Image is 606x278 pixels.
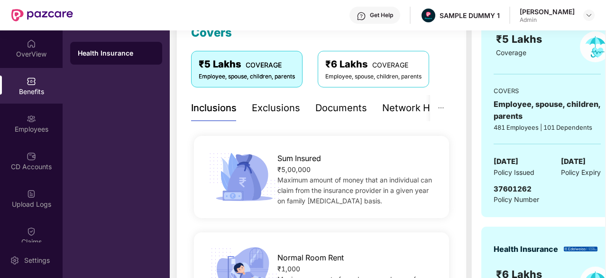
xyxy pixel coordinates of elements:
[585,11,593,19] img: svg+xml;base64,PHN2ZyBpZD0iRHJvcGRvd24tMzJ4MzIiIHhtbG5zPSJodHRwOi8vd3d3LnczLm9yZy8yMDAwL3N2ZyIgd2...
[494,167,534,178] span: Policy Issued
[564,247,597,252] img: insurerLogo
[438,105,444,111] span: ellipsis
[494,98,601,122] div: Employee, spouse, children, parents
[494,243,558,255] div: Health Insurance
[199,57,295,72] div: ₹5 Lakhs
[325,57,422,72] div: ₹6 Lakhs
[10,256,19,265] img: svg+xml;base64,PHN2ZyBpZD0iU2V0dGluZy0yMHgyMCIgeG1sbnM9Imh0dHA6Ly93d3cudzMub3JnLzIwMDAvc3ZnIiB3aW...
[27,39,36,48] img: svg+xml;base64,PHN2ZyBpZD0iSG9tZSIgeG1sbnM9Imh0dHA6Ly93d3cudzMub3JnLzIwMDAvc3ZnIiB3aWR0aD0iMjAiIG...
[494,184,532,193] span: 37601262
[277,164,437,175] div: ₹5,00,000
[206,150,283,204] img: icon
[78,48,155,58] div: Health Insurance
[382,101,465,115] div: Network Hospitals
[277,252,344,264] span: Normal Room Rent
[520,7,575,16] div: [PERSON_NAME]
[315,101,367,115] div: Documents
[191,101,237,115] div: Inclusions
[27,114,36,124] img: svg+xml;base64,PHN2ZyBpZD0iRW1wbG95ZWVzIiB4bWxucz0iaHR0cDovL3d3dy53My5vcmcvMjAwMC9zdmciIHdpZHRoPS...
[372,61,408,69] span: COVERAGE
[496,48,526,57] span: Coverage
[430,95,452,121] button: ellipsis
[27,189,36,199] img: svg+xml;base64,PHN2ZyBpZD0iVXBsb2FkX0xvZ3MiIGRhdGEtbmFtZT0iVXBsb2FkIExvZ3MiIHhtbG5zPSJodHRwOi8vd3...
[561,156,586,167] span: [DATE]
[561,167,601,178] span: Policy Expiry
[496,33,545,45] span: ₹5 Lakhs
[277,176,432,205] span: Maximum amount of money that an individual can claim from the insurance provider in a given year ...
[325,72,422,81] div: Employee, spouse, children, parents
[252,101,300,115] div: Exclusions
[357,11,366,21] img: svg+xml;base64,PHN2ZyBpZD0iSGVscC0zMngzMiIgeG1sbnM9Imh0dHA6Ly93d3cudzMub3JnLzIwMDAvc3ZnIiB3aWR0aD...
[191,26,232,39] span: Covers
[422,9,435,22] img: Pazcare_Alternative_logo-01-01.png
[494,123,601,132] div: 481 Employees | 101 Dependents
[27,152,36,161] img: svg+xml;base64,PHN2ZyBpZD0iQ0RfQWNjb3VudHMiIGRhdGEtbmFtZT0iQ0QgQWNjb3VudHMiIHhtbG5zPSJodHRwOi8vd3...
[277,153,321,164] span: Sum Insured
[520,16,575,24] div: Admin
[277,264,437,274] div: ₹1,000
[27,77,36,86] img: svg+xml;base64,PHN2ZyBpZD0iQmVuZWZpdHMiIHhtbG5zPSJodHRwOi8vd3d3LnczLm9yZy8yMDAwL3N2ZyIgd2lkdGg9Ij...
[440,11,500,20] div: SAMPLE DUMMY 1
[27,227,36,236] img: svg+xml;base64,PHN2ZyBpZD0iQ2xhaW0iIHhtbG5zPSJodHRwOi8vd3d3LnczLm9yZy8yMDAwL3N2ZyIgd2lkdGg9IjIwIi...
[494,156,518,167] span: [DATE]
[246,61,282,69] span: COVERAGE
[370,11,393,19] div: Get Help
[11,9,73,21] img: New Pazcare Logo
[21,256,53,265] div: Settings
[199,72,295,81] div: Employee, spouse, children, parents
[494,86,601,96] div: COVERS
[494,195,539,203] span: Policy Number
